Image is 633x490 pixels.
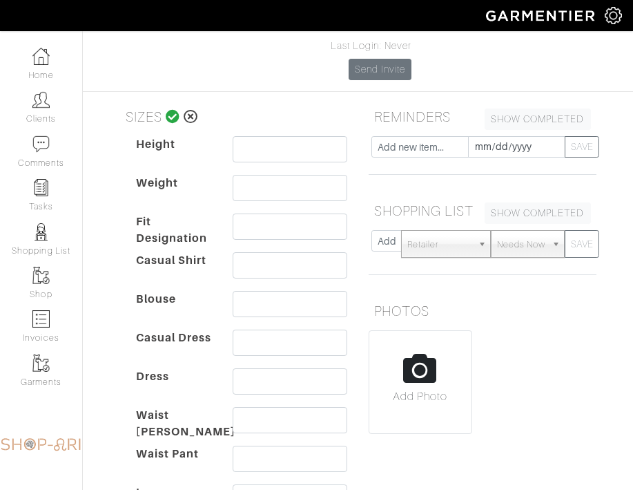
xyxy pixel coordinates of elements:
[605,7,622,24] img: gear-icon-white-bd11855cb880d31180b6d7d6211b90ccbf57a29d726f0c71d8c61bd08dd39cc2.png
[126,252,222,291] dt: Casual Shirt
[126,330,222,368] dt: Casual Dress
[32,355,50,372] img: garments-icon-b7da505a4dc4fd61783c78ac3ca0ef83fa9d6f193b1c9dc38574b1d14d53ca28.png
[32,267,50,284] img: garments-icon-b7da505a4dc4fd61783c78ac3ca0ef83fa9d6f193b1c9dc38574b1d14d53ca28.png
[32,135,50,153] img: comment-icon-a0a6a9ef722e966f86d9cbdc48e553b5cf19dbc54f86b18d962a5391bc8f6eb6.png
[32,48,50,65] img: dashboard-icon-dbcd8f5a0b271acd01030246c82b418ddd0df26cd7fceb0bd07c9910d44c42f6.png
[126,136,222,175] dt: Height
[126,214,222,252] dt: Fit Designation
[126,446,222,484] dt: Waist Pant
[126,175,222,214] dt: Weight
[369,297,596,325] h5: PHOTOS
[407,231,472,258] span: Retailer
[126,407,222,446] dt: Waist [PERSON_NAME]
[32,310,50,328] img: orders-icon-0abe47150d42831381b5fb84f609e132dff9fe21cb692f30cb5eec754e2cba89.png
[485,109,591,130] a: SHOW COMPLETED
[485,202,591,224] a: SHOW COMPLETED
[369,103,596,131] h5: REMINDERS
[120,103,348,131] h5: SIZES
[304,39,412,54] div: Last Login: Never
[371,230,402,252] input: Add new item
[32,223,50,241] img: stylists-icon-eb353228a002819b7ec25b43dbf5f0378dd9e0616d9560372ff212230b889e62.png
[565,136,599,158] button: SAVE
[126,291,222,330] dt: Blouse
[126,368,222,407] dt: Dress
[32,179,50,196] img: reminder-icon-8004d30b9f0a5d33ae49ab947aed9ed385cf756f9e5892f1edd6e32f2345188e.png
[479,3,605,28] img: garmentier-logo-header-white-b43fb05a5012e4ada735d5af1a66efaba907eab6374d6393d1fbf88cb4ef424d.png
[32,91,50,109] img: clients-icon-6bae9207a08558b7cb47a8932f037763ab4055f8c8b6bfacd5dc20c3e0201464.png
[369,197,596,225] h5: SHOPPING LIST
[497,231,545,258] span: Needs Now
[565,230,599,258] button: SAVE
[349,59,412,80] a: Send Invite
[371,136,469,158] input: Add new item...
